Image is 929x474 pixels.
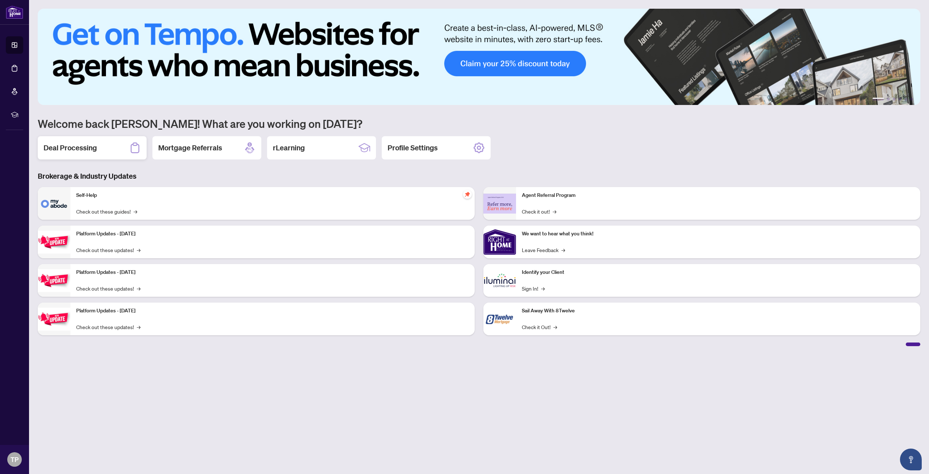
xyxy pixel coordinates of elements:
span: → [541,284,545,292]
p: Identify your Client [522,268,914,276]
img: Platform Updates - June 23, 2025 [38,308,70,331]
a: Check out these updates!→ [76,323,140,331]
img: Self-Help [38,187,70,220]
p: Platform Updates - [DATE] [76,307,469,315]
span: → [137,284,140,292]
img: We want to hear what you think! [483,226,516,258]
a: Sign In!→ [522,284,545,292]
img: Platform Updates - July 8, 2025 [38,269,70,292]
span: → [553,207,556,215]
img: Slide 0 [38,9,920,105]
p: Self-Help [76,191,469,199]
h2: Profile Settings [388,143,438,153]
span: → [553,323,557,331]
a: Check out these updates!→ [76,246,140,254]
img: Platform Updates - July 21, 2025 [38,231,70,254]
p: Agent Referral Program [522,191,914,199]
button: 5 [904,98,907,101]
button: 2 [887,98,890,101]
p: Platform Updates - [DATE] [76,230,469,238]
img: logo [6,5,23,19]
h3: Brokerage & Industry Updates [38,171,920,181]
span: → [137,246,140,254]
p: Platform Updates - [DATE] [76,268,469,276]
a: Check out these updates!→ [76,284,140,292]
button: 3 [893,98,896,101]
h2: rLearning [273,143,305,153]
a: Check out these guides!→ [76,207,137,215]
p: Sail Away With 8Twelve [522,307,914,315]
a: Check it Out!→ [522,323,557,331]
span: → [134,207,137,215]
h1: Welcome back [PERSON_NAME]! What are you working on [DATE]? [38,117,920,130]
a: Check it out!→ [522,207,556,215]
img: Identify your Client [483,264,516,297]
span: pushpin [463,190,472,199]
span: → [137,323,140,331]
img: Agent Referral Program [483,194,516,214]
span: → [561,246,565,254]
button: Open asap [900,449,922,470]
img: Sail Away With 8Twelve [483,303,516,335]
a: Leave Feedback→ [522,246,565,254]
h2: Deal Processing [44,143,97,153]
button: 6 [910,98,913,101]
button: 1 [872,98,884,101]
span: TP [11,454,19,465]
button: 4 [899,98,901,101]
h2: Mortgage Referrals [158,143,222,153]
p: We want to hear what you think! [522,230,914,238]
